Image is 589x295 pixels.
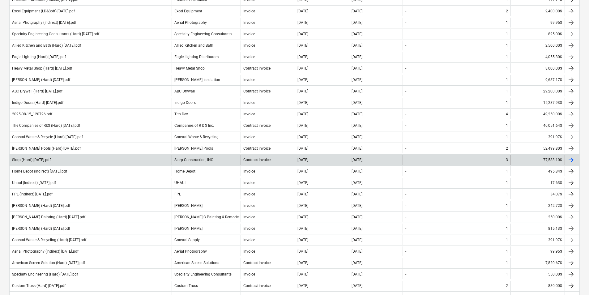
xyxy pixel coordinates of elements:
div: 2 [506,284,508,288]
div: 1 [506,55,508,59]
div: [PERSON_NAME] (Hard) [DATE].pdf [12,203,70,208]
div: - [405,272,406,276]
div: Eagle Lighting Distributors [174,55,219,59]
div: [DATE] [297,146,308,151]
div: Contract invoice [243,284,271,288]
div: 4,055.30$ [510,52,565,62]
div: Specialty Engineering Consultants (Hard) [DATE].pdf [12,32,99,36]
div: [DATE] [297,249,308,254]
div: - [405,135,406,139]
div: Invoice [243,215,255,219]
div: Aerial Photgraphy (Indirect) [DATE].pdf [12,20,76,25]
div: 1 [506,238,508,242]
div: [PERSON_NAME] C Painting & Remodeling [174,215,245,219]
div: Titn Dev [174,112,188,116]
div: [DATE] [297,135,308,139]
div: - [405,43,406,48]
div: - [405,261,406,265]
div: 391.97$ [510,132,565,142]
div: Invoice [243,112,255,116]
div: 2 [506,9,508,13]
div: [DATE] [297,226,308,231]
div: Home Depot (Indirect) [DATE].pdf [12,169,67,173]
div: 1 [506,89,508,93]
div: - [405,249,406,254]
div: Invoice [243,78,255,82]
div: 3 [506,158,508,162]
div: 495.84$ [510,166,565,176]
div: Invoice [243,55,255,59]
div: 1 [506,32,508,36]
div: [DATE] [297,238,308,242]
div: - [405,78,406,82]
div: [DATE] [352,181,362,185]
div: [DATE] [297,192,308,196]
div: [PERSON_NAME] Pools [174,146,213,151]
div: Custom Truss (Hard) [DATE].pdf [12,284,66,288]
div: Contract invoice [243,261,271,265]
div: ABC Drywall (Hard) [DATE].pdf [12,89,62,93]
div: Aerial Photography [174,249,207,254]
div: ABC Drywall [174,89,195,93]
div: - [405,89,406,93]
div: Invoice [243,249,255,254]
div: [DATE] [297,20,308,25]
div: [DATE] [352,226,362,231]
div: [DATE] [297,272,308,276]
div: [PERSON_NAME] [174,226,203,231]
div: [DATE] [352,66,362,71]
div: - [405,20,406,25]
div: [DATE] [352,123,362,128]
div: [PERSON_NAME] [174,203,203,208]
div: [DATE] [352,55,362,59]
div: [DATE] [297,261,308,265]
div: [DATE] [352,112,362,116]
div: [DATE] [352,100,362,105]
div: 1 [506,20,508,25]
div: Slorp Construction, INC. [174,158,214,162]
div: 1 [506,169,508,173]
div: [DATE] [352,43,362,48]
div: Invoice [243,100,255,105]
div: Specialty Engineering Consultants [174,32,232,36]
div: - [405,158,406,162]
div: Coastal Waste & Recycling [174,135,219,139]
div: [DATE] [352,215,362,219]
div: 1 [506,78,508,82]
div: [DATE] [352,238,362,242]
div: [PERSON_NAME] Pools (Hard) [DATE].pdf [12,146,81,151]
div: [DATE] [297,203,308,208]
div: Contract invoice [243,123,271,128]
div: - [405,203,406,208]
div: Uhaul (Indirect) [DATE].pdf [12,181,56,185]
div: 1 [506,66,508,71]
div: [DATE] [352,158,362,162]
div: Invoice [243,135,255,139]
div: - [405,226,406,231]
div: - [405,55,406,59]
div: [DATE] [352,32,362,36]
div: Aerial Photography (Indirect) [DATE].pdf [12,249,79,254]
div: [PERSON_NAME] Insulation [174,78,220,82]
div: American Screen Solution (Hard) [DATE].pdf [12,261,85,265]
div: [DATE] [297,158,308,162]
div: 34.07$ [510,189,565,199]
div: Invoice [243,203,255,208]
div: 242.72$ [510,201,565,211]
div: 8,000.00$ [510,63,565,73]
div: Invoice [243,192,255,196]
div: 1 [506,226,508,231]
div: [DATE] [297,66,308,71]
div: [DATE] [352,89,362,93]
div: Invoice [243,169,255,173]
div: 2,400.00$ [510,6,565,16]
div: - [405,169,406,173]
div: 391.97$ [510,235,565,245]
div: [PERSON_NAME] (Hard) [DATE].pdf [12,226,70,231]
div: 1 [506,181,508,185]
div: Invoice [243,226,255,231]
div: [PERSON_NAME] Painting (Hard) [DATE].pdf [12,215,85,219]
div: [DATE] [297,43,308,48]
div: The Companies of R&S (Hard) [DATE].pdf [12,123,80,128]
div: [DATE] [352,192,362,196]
